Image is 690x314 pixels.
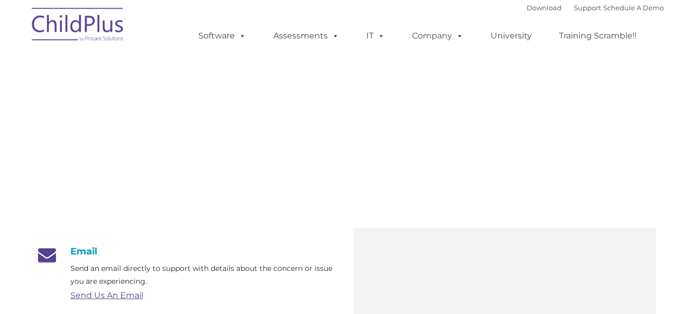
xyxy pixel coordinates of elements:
a: Software [188,26,256,46]
font: | [527,4,664,12]
p: Send an email directly to support with details about the concern or issue you are experiencing. [70,262,338,288]
a: IT [356,26,395,46]
a: University [480,26,542,46]
a: Support [574,4,601,12]
a: Company [402,26,474,46]
a: Send Us An Email [70,290,143,300]
a: Download [527,4,562,12]
img: ChildPlus by Procare Solutions [27,1,129,52]
a: Assessments [263,26,349,46]
a: Training Scramble!! [549,26,647,46]
a: Schedule A Demo [603,4,664,12]
h4: Email [34,246,338,257]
